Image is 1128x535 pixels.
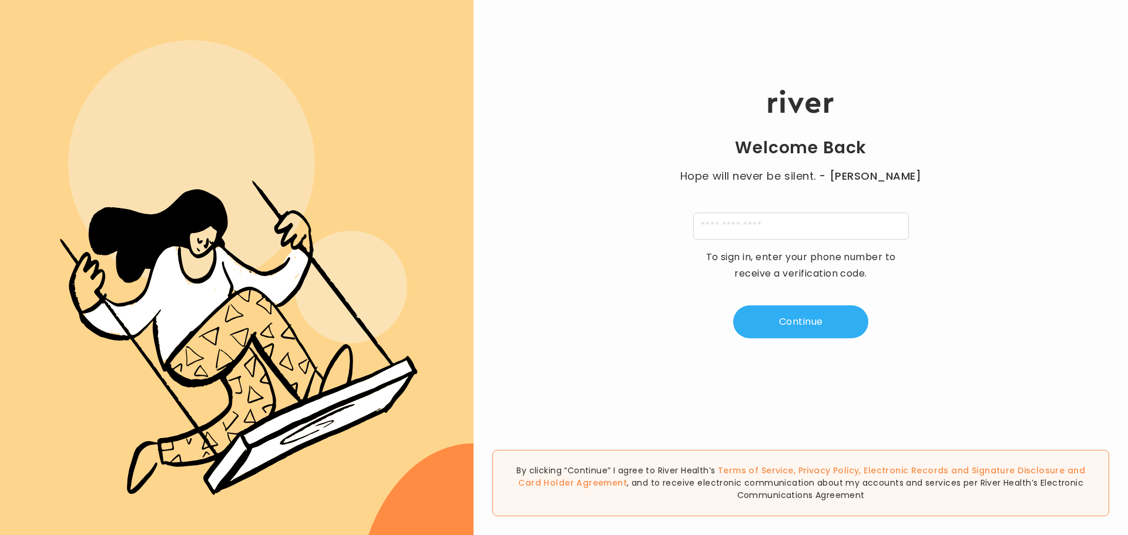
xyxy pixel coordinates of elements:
[718,465,794,476] a: Terms of Service
[518,465,1085,489] span: , , and
[735,137,867,159] h1: Welcome Back
[492,450,1109,516] div: By clicking “Continue” I agree to River Health’s
[864,465,1065,476] a: Electronic Records and Signature Disclosure
[518,477,627,489] a: Card Holder Agreement
[819,168,921,184] span: - [PERSON_NAME]
[733,305,868,338] button: Continue
[798,465,860,476] a: Privacy Policy
[627,477,1083,501] span: , and to receive electronic communication about my accounts and services per River Health’s Elect...
[698,249,904,282] p: To sign in, enter your phone number to receive a verification code.
[669,168,933,184] p: Hope will never be silent.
